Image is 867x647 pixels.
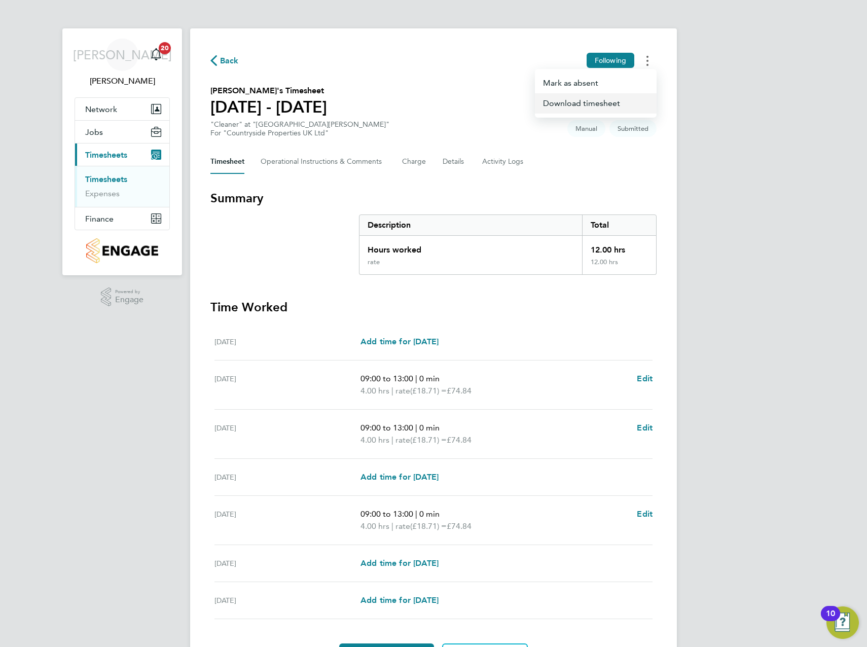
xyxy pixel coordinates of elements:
a: Edit [637,422,653,434]
img: countryside-properties-logo-retina.png [86,238,158,263]
button: Following [587,53,634,68]
div: Hours worked [359,236,582,258]
a: Go to home page [75,238,170,263]
span: (£18.71) = [410,386,447,396]
button: Timesheets [75,143,169,166]
span: Add time for [DATE] [360,337,439,346]
a: Add time for [DATE] [360,471,439,483]
button: Timesheet [210,150,244,174]
div: 12.00 hrs [582,236,656,258]
a: Timesheets Menu [535,93,657,114]
div: [DATE] [214,373,360,397]
button: Open Resource Center, 10 new notifications [826,606,859,639]
a: Timesheets [85,174,127,184]
div: "Cleaner" at "[GEOGRAPHIC_DATA][PERSON_NAME]" [210,120,389,137]
button: Finance [75,207,169,230]
span: [PERSON_NAME] [73,48,172,61]
span: £74.84 [447,435,472,445]
span: 4.00 hrs [360,386,389,396]
div: For "Countryside Properties UK Ltd" [210,129,389,137]
a: Edit [637,373,653,385]
span: 09:00 to 13:00 [360,423,413,433]
h3: Time Worked [210,299,657,315]
span: | [391,435,393,445]
div: [DATE] [214,471,360,483]
span: James Archer [75,75,170,87]
div: [DATE] [214,594,360,606]
span: Edit [637,509,653,519]
button: Details [443,150,466,174]
div: [DATE] [214,557,360,569]
span: (£18.71) = [410,435,447,445]
span: Finance [85,214,114,224]
span: Jobs [85,127,103,137]
span: This timesheet was manually created. [567,120,605,137]
a: Expenses [85,189,120,198]
span: 0 min [419,423,440,433]
div: rate [368,258,380,266]
a: Add time for [DATE] [360,336,439,348]
button: Network [75,98,169,120]
div: [DATE] [214,336,360,348]
a: 20 [146,39,166,71]
span: 4.00 hrs [360,521,389,531]
div: 10 [826,614,835,627]
h1: [DATE] - [DATE] [210,97,327,117]
span: 20 [159,42,171,54]
span: (£18.71) = [410,521,447,531]
button: Operational Instructions & Comments [261,150,386,174]
button: Timesheets Menu [535,73,657,93]
div: Total [582,215,656,235]
a: [PERSON_NAME][PERSON_NAME] [75,39,170,87]
span: 09:00 to 13:00 [360,374,413,383]
span: rate [395,385,410,397]
span: Powered by [115,287,143,296]
span: Network [85,104,117,114]
div: Description [359,215,582,235]
a: Add time for [DATE] [360,594,439,606]
span: | [415,423,417,433]
span: 09:00 to 13:00 [360,509,413,519]
span: 4.00 hrs [360,435,389,445]
span: | [391,521,393,531]
span: | [415,374,417,383]
span: rate [395,520,410,532]
span: | [415,509,417,519]
nav: Main navigation [62,28,182,275]
button: Jobs [75,121,169,143]
span: Timesheets [85,150,127,160]
span: £74.84 [447,386,472,396]
span: 0 min [419,374,440,383]
button: Back [210,54,239,67]
div: 12.00 hrs [582,258,656,274]
div: Summary [359,214,657,275]
h2: [PERSON_NAME]'s Timesheet [210,85,327,97]
span: Back [220,55,239,67]
span: £74.84 [447,521,472,531]
a: Edit [637,508,653,520]
div: Timesheets [75,166,169,207]
h3: Summary [210,190,657,206]
span: 0 min [419,509,440,519]
span: Add time for [DATE] [360,558,439,568]
div: [DATE] [214,422,360,446]
button: Activity Logs [482,150,525,174]
button: Charge [402,150,426,174]
span: | [391,386,393,396]
span: Edit [637,374,653,383]
span: This timesheet is Submitted. [609,120,657,137]
a: Add time for [DATE] [360,557,439,569]
button: Timesheets Menu [638,53,657,68]
span: Following [595,56,626,65]
span: Add time for [DATE] [360,472,439,482]
span: Edit [637,423,653,433]
a: Powered byEngage [101,287,144,307]
span: Add time for [DATE] [360,595,439,605]
span: rate [395,434,410,446]
span: Engage [115,296,143,304]
div: [DATE] [214,508,360,532]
